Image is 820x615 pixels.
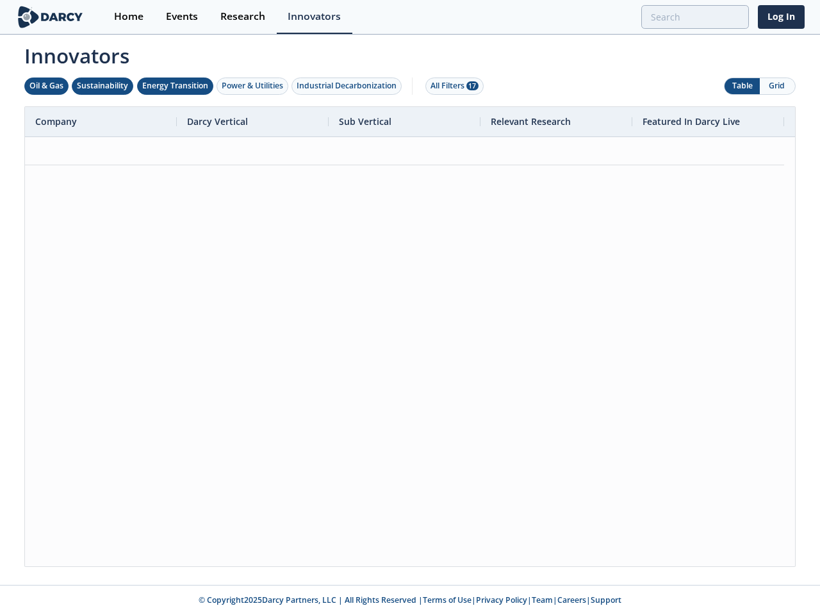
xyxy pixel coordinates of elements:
[222,80,283,92] div: Power & Utilities
[425,78,484,95] button: All Filters 17
[24,78,69,95] button: Oil & Gas
[15,6,85,28] img: logo-wide.svg
[557,594,586,605] a: Careers
[591,594,621,605] a: Support
[643,115,740,127] span: Featured In Darcy Live
[18,594,802,606] p: © Copyright 2025 Darcy Partners, LLC | All Rights Reserved | | | | |
[491,115,571,127] span: Relevant Research
[77,80,128,92] div: Sustainability
[15,36,805,70] span: Innovators
[641,5,749,29] input: Advanced Search
[758,5,805,29] a: Log In
[476,594,527,605] a: Privacy Policy
[114,12,143,22] div: Home
[532,594,553,605] a: Team
[288,12,341,22] div: Innovators
[760,78,795,94] button: Grid
[217,78,288,95] button: Power & Utilities
[35,115,77,127] span: Company
[137,78,213,95] button: Energy Transition
[725,78,760,94] button: Table
[423,594,471,605] a: Terms of Use
[297,80,397,92] div: Industrial Decarbonization
[187,115,248,127] span: Darcy Vertical
[72,78,133,95] button: Sustainability
[29,80,63,92] div: Oil & Gas
[339,115,391,127] span: Sub Vertical
[430,80,479,92] div: All Filters
[142,80,208,92] div: Energy Transition
[291,78,402,95] button: Industrial Decarbonization
[220,12,265,22] div: Research
[466,81,479,90] span: 17
[166,12,198,22] div: Events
